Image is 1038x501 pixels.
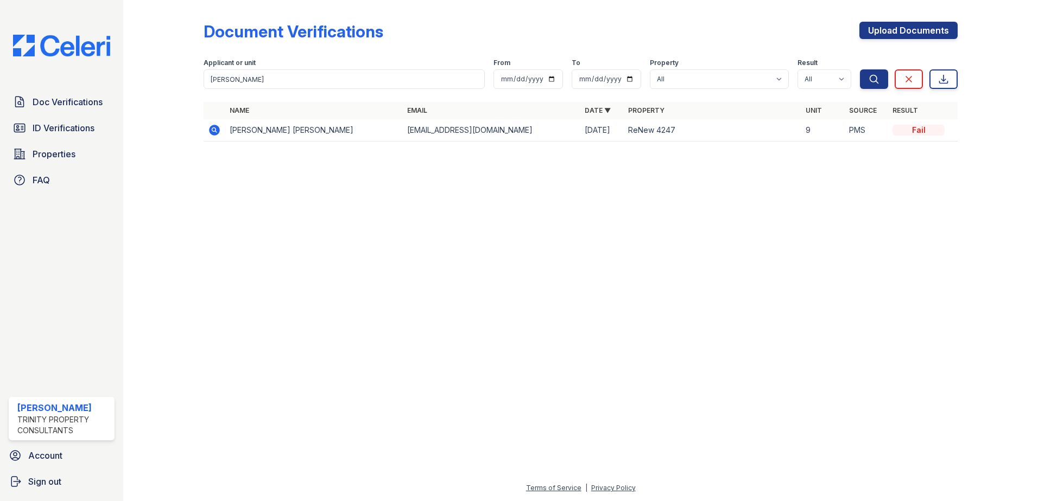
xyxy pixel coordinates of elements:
a: Source [849,106,877,114]
a: Sign out [4,471,119,492]
span: Sign out [28,475,61,488]
td: [DATE] [580,119,624,142]
div: Fail [893,125,945,136]
td: [PERSON_NAME] [PERSON_NAME] [225,119,403,142]
a: Email [407,106,427,114]
td: [EMAIL_ADDRESS][DOMAIN_NAME] [403,119,580,142]
a: Doc Verifications [9,91,115,113]
label: Property [650,59,679,67]
a: Unit [806,106,822,114]
img: CE_Logo_Blue-a8612792a0a2168367f1c8372b55b34899dd931a85d93a1a3d3e32e68fde9ad4.png [4,35,119,56]
label: From [493,59,510,67]
input: Search by name, email, or unit number [204,69,485,89]
td: PMS [845,119,888,142]
span: Doc Verifications [33,95,103,108]
span: Account [28,449,62,462]
a: Name [230,106,249,114]
a: ID Verifications [9,117,115,139]
a: FAQ [9,169,115,191]
label: Applicant or unit [204,59,256,67]
label: Result [798,59,818,67]
a: Privacy Policy [591,484,636,492]
a: Upload Documents [859,22,958,39]
div: | [585,484,587,492]
span: Properties [33,147,75,160]
div: Trinity Property Consultants [17,414,110,436]
a: Properties [9,143,115,165]
span: ID Verifications [33,121,94,134]
label: To [572,59,580,67]
a: Result [893,106,918,114]
a: Property [628,106,664,114]
td: ReNew 4247 [624,119,801,142]
a: Date ▼ [585,106,611,114]
div: [PERSON_NAME] [17,401,110,414]
span: FAQ [33,174,50,187]
a: Terms of Service [526,484,581,492]
td: 9 [801,119,845,142]
div: Document Verifications [204,22,383,41]
a: Account [4,445,119,466]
